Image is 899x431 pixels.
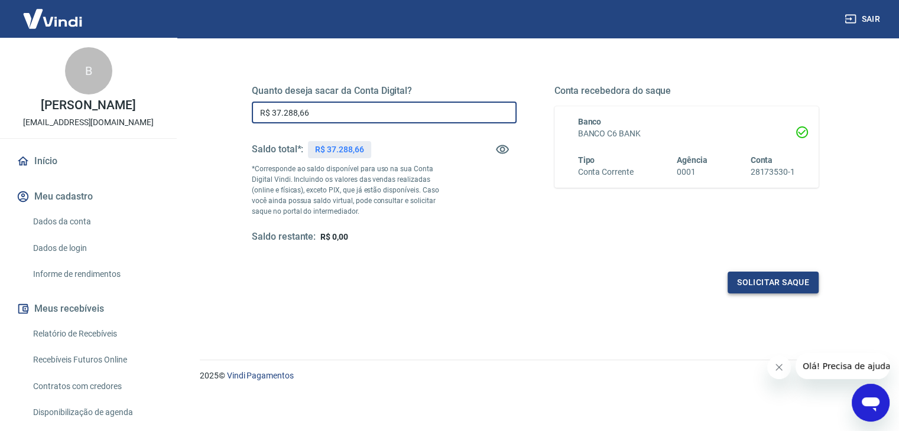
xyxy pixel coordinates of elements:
[578,155,595,165] span: Tipo
[65,47,112,94] div: B
[728,272,819,293] button: Solicitar saque
[320,232,348,241] span: R$ 0,00
[767,355,791,379] iframe: Fechar mensagem
[14,184,163,210] button: Meu cadastro
[842,8,885,30] button: Sair
[41,99,135,112] p: [PERSON_NAME]
[28,400,163,425] a: Disponibilização de agenda
[14,1,91,37] img: Vindi
[28,210,163,234] a: Dados da conta
[252,164,450,217] p: *Corresponde ao saldo disponível para uso na sua Conta Digital Vindi. Incluindo os valores das ve...
[7,8,99,18] span: Olá! Precisa de ajuda?
[750,155,773,165] span: Conta
[750,166,795,178] h6: 28173530-1
[28,322,163,346] a: Relatório de Recebíveis
[252,231,316,243] h5: Saldo restante:
[554,85,819,97] h5: Conta recebedora do saque
[28,374,163,399] a: Contratos com credores
[796,353,890,379] iframe: Mensagem da empresa
[578,117,602,126] span: Banco
[252,85,517,97] h5: Quanto deseja sacar da Conta Digital?
[28,348,163,372] a: Recebíveis Futuros Online
[578,166,634,178] h6: Conta Corrente
[200,370,871,382] p: 2025 ©
[677,155,707,165] span: Agência
[315,143,364,156] p: R$ 37.288,66
[28,262,163,286] a: Informe de rendimentos
[23,116,154,129] p: [EMAIL_ADDRESS][DOMAIN_NAME]
[14,148,163,174] a: Início
[677,166,707,178] h6: 0001
[852,384,890,422] iframe: Botão para abrir a janela de mensagens
[227,371,294,380] a: Vindi Pagamentos
[578,128,796,140] h6: BANCO C6 BANK
[14,296,163,322] button: Meus recebíveis
[28,236,163,260] a: Dados de login
[252,143,303,155] h5: Saldo total*:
